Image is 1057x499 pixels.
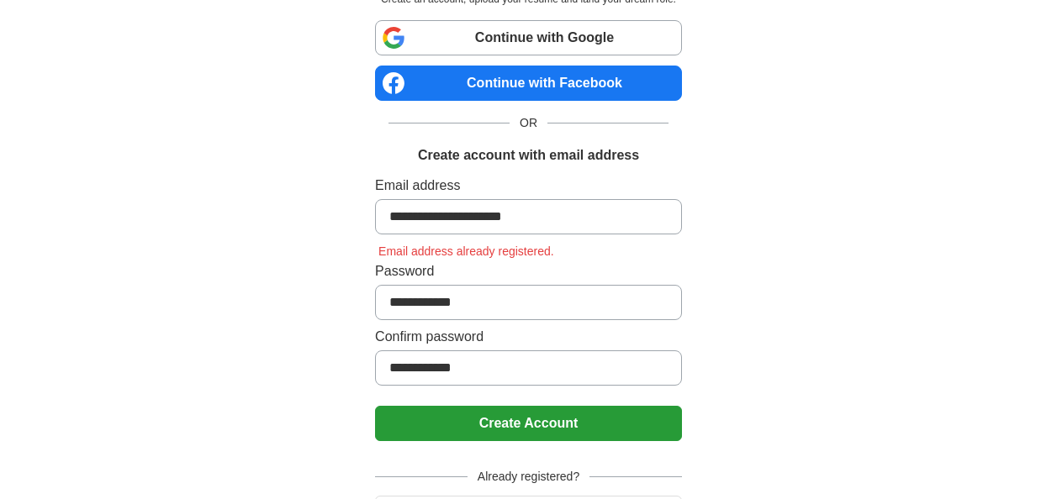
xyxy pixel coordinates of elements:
span: Already registered? [468,468,589,486]
a: Continue with Facebook [375,66,682,101]
span: OR [510,114,547,132]
button: Create Account [375,406,682,441]
h1: Create account with email address [418,145,639,165]
label: Email address [375,176,682,196]
label: Confirm password [375,327,682,347]
a: Continue with Google [375,20,682,55]
label: Password [375,261,682,281]
span: Email address already registered. [375,244,558,258]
